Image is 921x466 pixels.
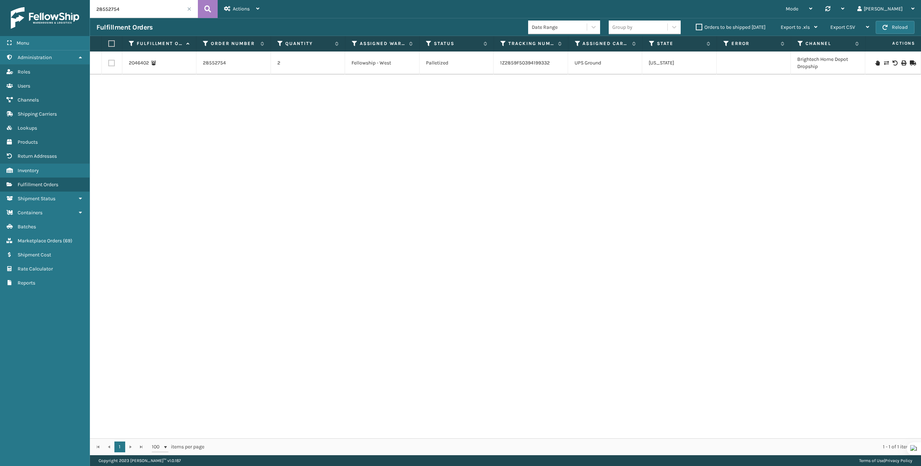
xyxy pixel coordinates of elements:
[18,83,30,89] span: Users
[233,6,250,12] span: Actions
[152,443,163,451] span: 100
[18,54,52,61] span: Administration
[875,61,880,66] i: On Hold
[18,125,37,131] span: Lookups
[18,266,53,272] span: Rate Calculator
[868,37,920,49] span: Actions
[129,59,149,67] a: 2046402
[532,23,587,31] div: Date Range
[285,40,331,47] label: Quantity
[63,238,72,244] span: ( 69 )
[884,61,888,66] i: Change shipping
[582,40,629,47] label: Assigned Carrier Service
[434,40,480,47] label: Status
[696,24,766,30] label: Orders to be shipped [DATE]
[214,443,913,451] div: 1 - 1 of 1 items
[731,40,777,47] label: Error
[568,51,643,75] td: UPS Ground
[859,458,884,463] a: Terms of Use
[11,7,79,29] img: logo
[152,442,204,452] span: items per page
[271,51,345,75] td: 2
[17,40,29,46] span: Menu
[885,458,912,463] a: Privacy Policy
[211,40,257,47] label: Order Number
[18,238,62,244] span: Marketplace Orders
[345,51,419,75] td: Fellowship - West
[806,40,852,47] label: Channel
[786,6,798,12] span: Mode
[203,59,226,67] a: 28552754
[419,51,494,75] td: Palletized
[18,280,35,286] span: Reports
[18,139,38,145] span: Products
[99,455,181,466] p: Copyright 2023 [PERSON_NAME]™ v 1.0.187
[18,224,36,230] span: Batches
[910,61,914,66] i: Mark as Shipped
[18,182,58,188] span: Fulfillment Orders
[830,24,855,30] span: Export CSV
[781,24,810,30] span: Export to .xls
[612,23,632,31] div: Group by
[657,40,703,47] label: State
[508,40,554,47] label: Tracking Number
[114,442,125,452] a: 1
[18,167,39,174] span: Inventory
[876,21,915,34] button: Reload
[137,40,183,47] label: Fulfillment Order Id
[901,61,906,66] i: Print Label
[18,153,57,159] span: Return Addresses
[791,51,865,75] td: Brightech Home Depot Dropship
[859,455,912,466] div: |
[18,97,39,103] span: Channels
[893,61,897,66] i: Void Label
[18,69,30,75] span: Roles
[360,40,406,47] label: Assigned Warehouse
[18,210,42,216] span: Containers
[18,252,51,258] span: Shipment Cost
[642,51,717,75] td: [US_STATE]
[18,196,55,202] span: Shipment Status
[96,23,153,32] h3: Fulfillment Orders
[18,111,57,117] span: Shipping Carriers
[500,60,550,66] a: 1Z2859F50394199332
